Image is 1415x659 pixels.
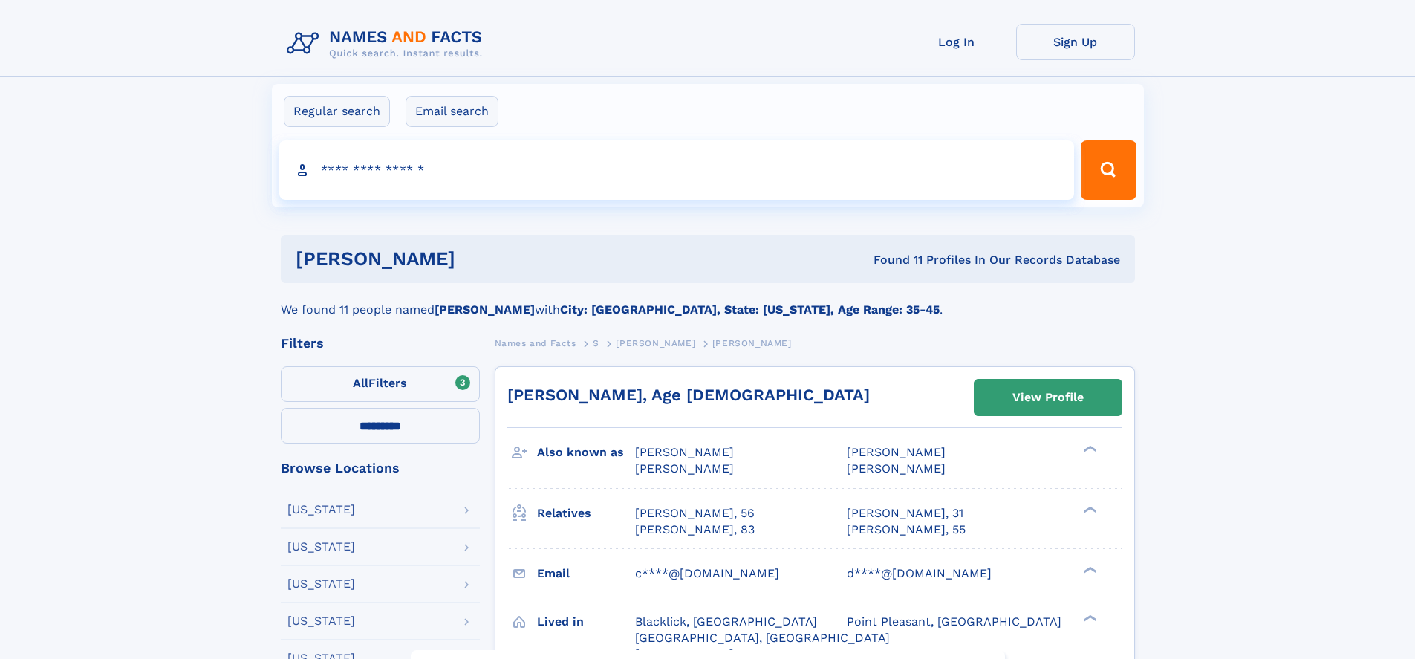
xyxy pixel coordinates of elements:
a: Log In [897,24,1016,60]
h3: Also known as [537,440,635,465]
span: S [593,338,599,348]
a: S [593,334,599,352]
a: [PERSON_NAME], 56 [635,505,755,522]
div: ❯ [1080,444,1098,454]
span: [GEOGRAPHIC_DATA], [GEOGRAPHIC_DATA] [635,631,890,645]
div: ❯ [1080,613,1098,623]
span: [PERSON_NAME] [847,445,946,459]
div: [US_STATE] [287,578,355,590]
b: [PERSON_NAME] [435,302,535,316]
span: [PERSON_NAME] [712,338,792,348]
div: Browse Locations [281,461,480,475]
label: Regular search [284,96,390,127]
span: [PERSON_NAME] [635,461,734,475]
a: [PERSON_NAME] [616,334,695,352]
div: [US_STATE] [287,504,355,516]
div: We found 11 people named with . [281,283,1135,319]
span: [PERSON_NAME] [616,338,695,348]
h3: Email [537,561,635,586]
div: ❯ [1080,504,1098,514]
input: search input [279,140,1075,200]
h1: [PERSON_NAME] [296,250,665,268]
a: Sign Up [1016,24,1135,60]
span: [PERSON_NAME] [635,445,734,459]
span: [PERSON_NAME] [847,461,946,475]
a: [PERSON_NAME], 31 [847,505,963,522]
label: Filters [281,366,480,402]
span: All [353,376,368,390]
div: [US_STATE] [287,541,355,553]
a: Names and Facts [495,334,576,352]
div: ❯ [1080,565,1098,574]
div: View Profile [1012,380,1084,415]
a: [PERSON_NAME], 55 [847,522,966,538]
div: [US_STATE] [287,615,355,627]
img: Logo Names and Facts [281,24,495,64]
span: Point Pleasant, [GEOGRAPHIC_DATA] [847,614,1061,629]
a: [PERSON_NAME], 83 [635,522,755,538]
h3: Lived in [537,609,635,634]
a: View Profile [975,380,1122,415]
div: Found 11 Profiles In Our Records Database [664,252,1120,268]
label: Email search [406,96,498,127]
button: Search Button [1081,140,1136,200]
h3: Relatives [537,501,635,526]
a: [PERSON_NAME], Age [DEMOGRAPHIC_DATA] [507,386,870,404]
div: Filters [281,337,480,350]
b: City: [GEOGRAPHIC_DATA], State: [US_STATE], Age Range: 35-45 [560,302,940,316]
span: Blacklick, [GEOGRAPHIC_DATA] [635,614,817,629]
